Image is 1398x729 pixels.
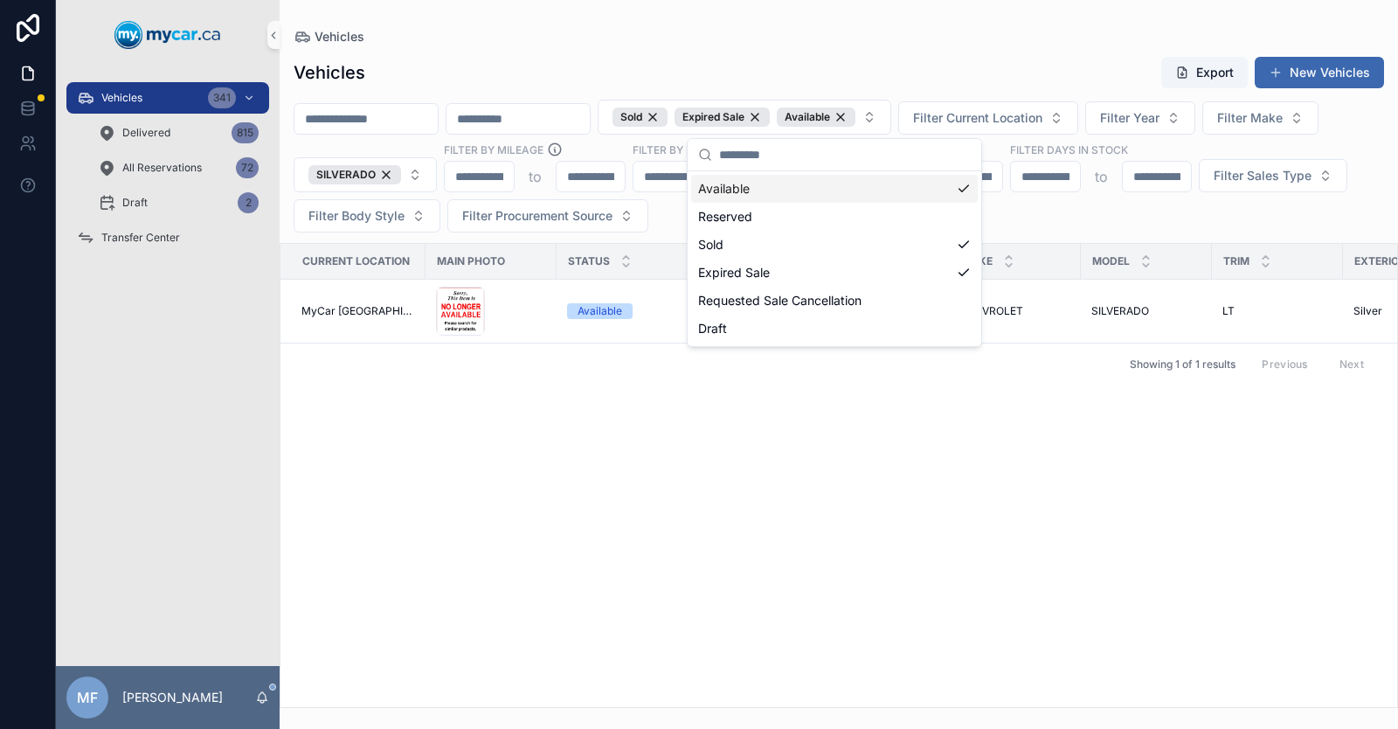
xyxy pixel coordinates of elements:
span: Showing 1 of 1 results [1130,358,1235,371]
p: to [1095,166,1108,187]
span: Model [1092,254,1130,268]
span: SILVERADO [1091,304,1149,318]
span: Vehicles [315,28,364,45]
span: Trim [1223,254,1249,268]
span: Main Photo [437,254,505,268]
a: Vehicles341 [66,82,269,114]
img: App logo [114,21,221,49]
span: Filter Procurement Source [462,207,612,225]
button: Select Button [898,101,1078,135]
button: Select Button [598,100,891,135]
span: Filter Sales Type [1214,167,1311,184]
button: Select Button [294,199,440,233]
span: SILVERADO [316,168,376,182]
span: Filter Year [1100,109,1159,127]
div: 341 [208,87,236,108]
button: Select Button [294,157,437,192]
a: CHEVROLET [960,304,1070,318]
div: 72 [236,157,259,178]
span: MF [77,687,98,708]
span: Draft [122,196,148,210]
button: Export [1161,57,1248,88]
span: Filter Current Location [913,109,1042,127]
span: CHEVROLET [960,304,1023,318]
span: All Reservations [122,161,202,175]
span: Transfer Center [101,231,180,245]
div: Expired Sale [675,108,770,127]
label: Filter Days In Stock [1010,142,1128,157]
button: Unselect 142 [308,165,401,184]
div: Sold [691,231,978,259]
p: to [529,166,542,187]
span: Delivered [122,126,170,140]
a: LT [1222,304,1332,318]
button: Select Button [1085,101,1195,135]
div: Available [691,175,978,203]
span: Status [568,254,610,268]
a: Transfer Center [66,222,269,253]
div: Draft [691,315,978,343]
a: Available [567,303,677,319]
a: Delivered815 [87,117,269,149]
div: Available [578,303,622,319]
div: scrollable content [56,70,280,276]
div: Sold [612,108,668,127]
div: Suggestions [688,171,981,346]
button: Select Button [1202,101,1318,135]
label: Filter By Mileage [444,142,543,157]
button: Select Button [447,199,648,233]
span: LT [1222,304,1235,318]
a: MyCar [GEOGRAPHIC_DATA] [301,304,415,318]
a: Draft2 [87,187,269,219]
button: Unselect EXPIRED_SALE [675,108,770,127]
div: Expired Sale [691,259,978,287]
a: Vehicles [294,28,364,45]
span: Filter Body Style [308,207,405,225]
div: 815 [232,122,259,143]
button: New Vehicles [1255,57,1384,88]
h1: Vehicles [294,60,365,85]
div: Reserved [691,203,978,231]
span: Current Location [302,254,410,268]
span: Filter Make [1217,109,1283,127]
a: SILVERADO [1091,304,1201,318]
div: Available [777,108,855,127]
a: All Reservations72 [87,152,269,184]
label: FILTER BY PRICE [633,142,716,157]
span: Vehicles [101,91,142,105]
button: Unselect SOLD [612,108,668,127]
div: 2 [238,192,259,213]
button: Select Button [1199,159,1347,192]
button: Unselect AVAILABLE [777,108,855,127]
div: Requested Sale Cancellation [691,287,978,315]
p: [PERSON_NAME] [122,689,223,706]
span: Silver [1353,304,1382,318]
